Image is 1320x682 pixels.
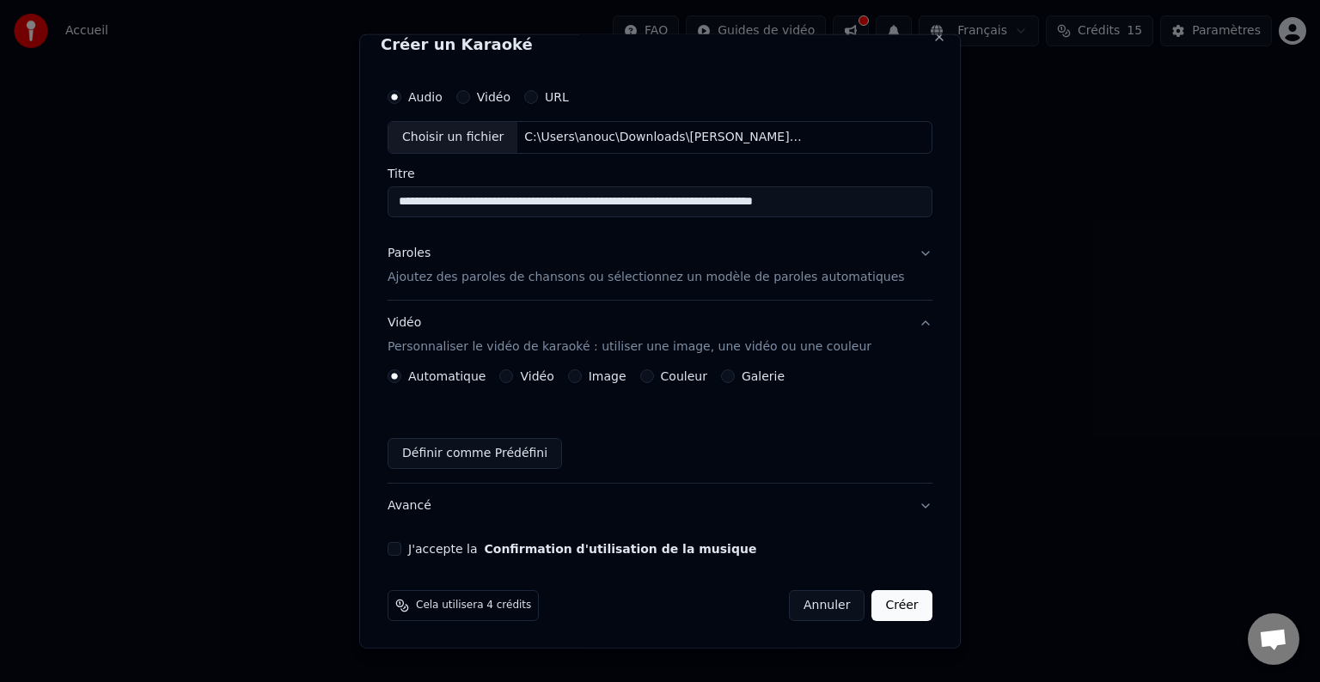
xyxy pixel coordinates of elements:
label: URL [545,91,569,103]
button: Avancé [388,484,932,528]
button: Définir comme Prédéfini [388,438,562,469]
label: Image [589,370,626,382]
div: Choisir un fichier [388,122,517,153]
label: Vidéo [521,370,554,382]
p: Personnaliser le vidéo de karaoké : utiliser une image, une vidéo ou une couleur [388,338,871,356]
label: Automatique [408,370,486,382]
label: Galerie [742,370,785,382]
button: J'accepte la [485,543,757,555]
label: J'accepte la [408,543,756,555]
label: Vidéo [477,91,510,103]
div: Vidéo [388,314,871,356]
label: Audio [408,91,443,103]
div: VidéoPersonnaliser le vidéo de karaoké : utiliser une image, une vidéo ou une couleur [388,369,932,483]
div: Paroles [388,245,431,262]
div: C:\Users\anouc\Downloads\[PERSON_NAME] - Sous le ciel de Paris - Instrumental Karaoke #karaoke #i... [518,129,810,146]
p: Ajoutez des paroles de chansons ou sélectionnez un modèle de paroles automatiques [388,269,905,286]
button: ParolesAjoutez des paroles de chansons ou sélectionnez un modèle de paroles automatiques [388,231,932,300]
h2: Créer un Karaoké [381,37,939,52]
button: VidéoPersonnaliser le vidéo de karaoké : utiliser une image, une vidéo ou une couleur [388,301,932,369]
span: Cela utilisera 4 crédits [416,599,531,612]
button: Annuler [789,590,865,621]
label: Couleur [661,370,707,382]
label: Titre [388,167,932,180]
button: Créer [872,590,932,621]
